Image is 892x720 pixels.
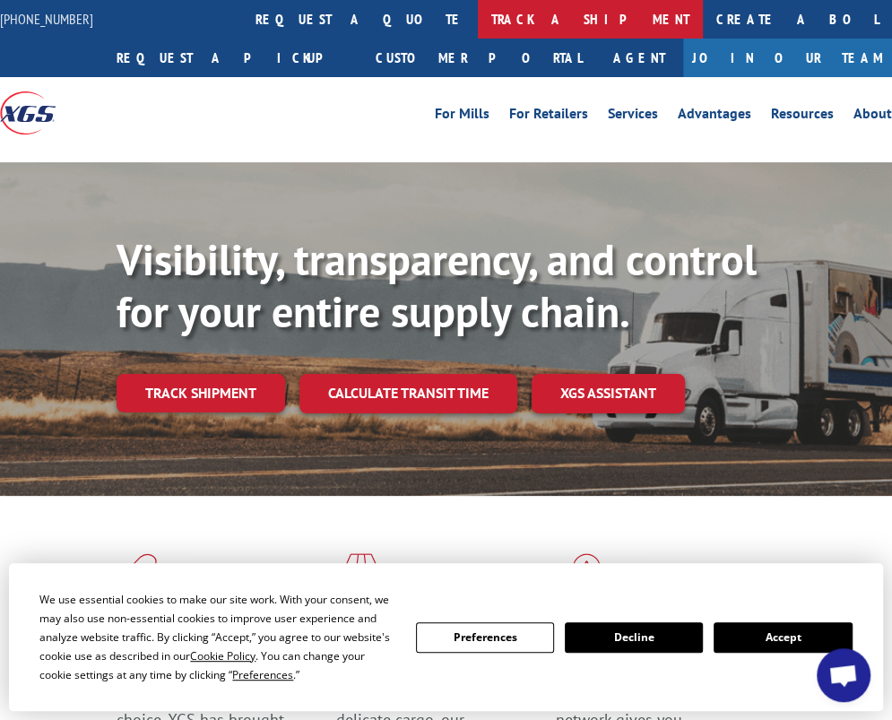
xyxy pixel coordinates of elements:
[336,553,378,600] img: xgs-icon-focused-on-flooring-red
[771,107,834,126] a: Resources
[678,107,751,126] a: Advantages
[565,622,703,653] button: Decline
[714,622,852,653] button: Accept
[817,648,870,702] div: Open chat
[9,563,883,711] div: Cookie Consent Prompt
[103,39,362,77] a: Request a pickup
[532,374,685,412] a: XGS ASSISTANT
[190,648,255,664] span: Cookie Policy
[232,667,293,682] span: Preferences
[117,231,757,339] b: Visibility, transparency, and control for your entire supply chain.
[509,107,588,126] a: For Retailers
[683,39,892,77] a: Join Our Team
[853,107,892,126] a: About
[435,107,489,126] a: For Mills
[117,553,172,600] img: xgs-icon-total-supply-chain-intelligence-red
[299,374,517,412] a: Calculate transit time
[556,553,618,600] img: xgs-icon-flagship-distribution-model-red
[416,622,554,653] button: Preferences
[362,39,595,77] a: Customer Portal
[608,107,658,126] a: Services
[117,374,285,412] a: Track shipment
[39,590,394,684] div: We use essential cookies to make our site work. With your consent, we may also use non-essential ...
[595,39,683,77] a: Agent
